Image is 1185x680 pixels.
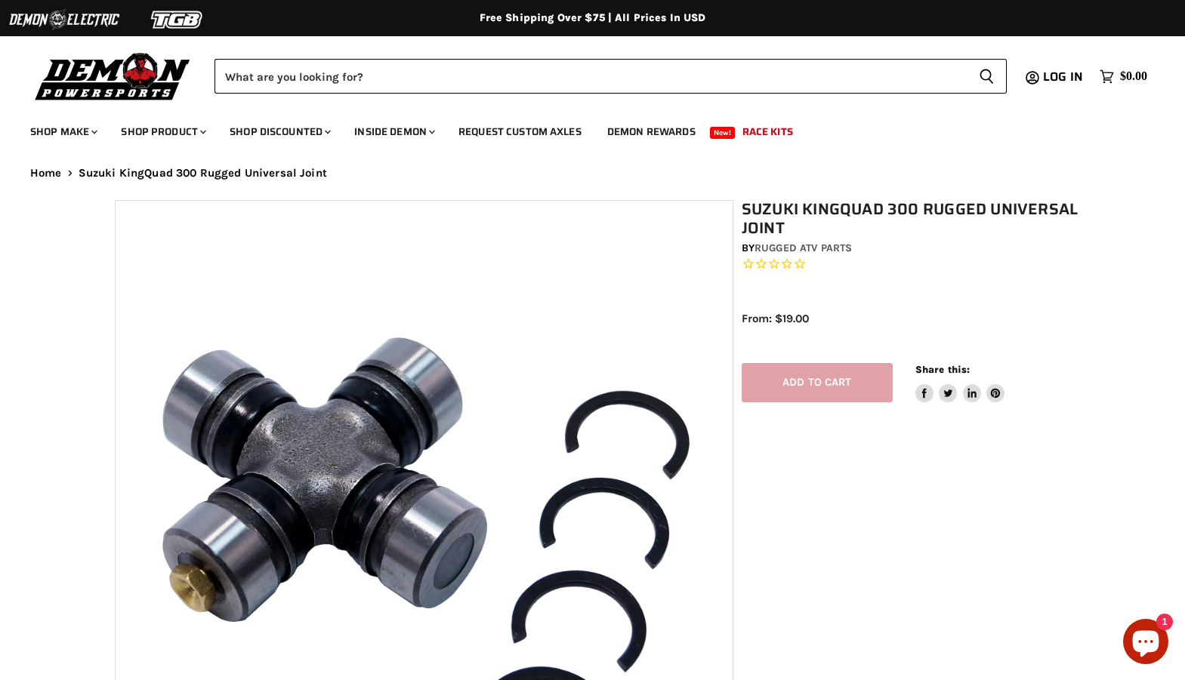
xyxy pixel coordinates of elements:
a: Log in [1036,70,1092,84]
a: Race Kits [731,116,804,147]
a: Demon Rewards [596,116,707,147]
a: Shop Product [110,116,215,147]
a: Home [30,167,62,180]
button: Search [967,59,1007,94]
span: Rated 0.0 out of 5 stars 0 reviews [742,257,1079,272]
h1: Suzuki KingQuad 300 Rugged Universal Joint [742,200,1079,238]
form: Product [214,59,1007,94]
a: Shop Make [19,116,106,147]
span: Share this: [915,364,970,375]
a: Shop Discounted [218,116,340,147]
img: Demon Powersports [30,49,196,103]
img: TGB Logo 2 [121,5,234,34]
span: From: $19.00 [742,312,809,325]
div: by [742,240,1079,257]
span: $0.00 [1120,69,1147,84]
span: Suzuki KingQuad 300 Rugged Universal Joint [79,167,327,180]
img: Demon Electric Logo 2 [8,5,121,34]
a: Request Custom Axles [447,116,593,147]
span: Log in [1043,67,1083,86]
inbox-online-store-chat: Shopify online store chat [1119,619,1173,668]
a: $0.00 [1092,66,1155,88]
span: New! [710,127,736,139]
input: Search [214,59,967,94]
aside: Share this: [915,363,1005,403]
a: Inside Demon [343,116,444,147]
a: Rugged ATV Parts [755,242,852,254]
ul: Main menu [19,110,1143,147]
